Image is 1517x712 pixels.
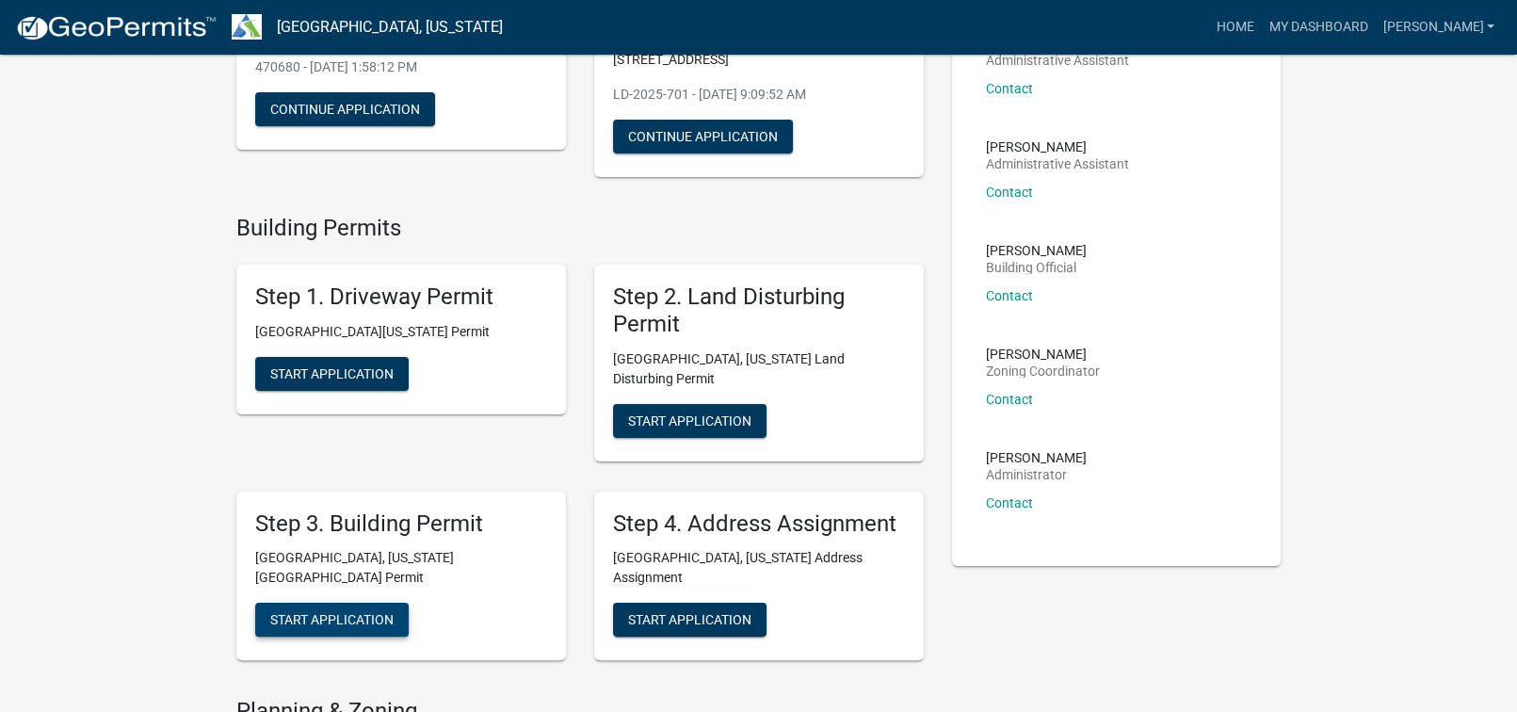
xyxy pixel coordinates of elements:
span: Start Application [270,612,394,627]
a: Home [1208,9,1261,45]
p: Administrator [986,468,1087,481]
button: Start Application [613,404,767,438]
a: Contact [986,392,1033,407]
p: LD-2025-701 - [DATE] 9:09:52 AM [613,85,905,105]
span: Start Application [628,413,751,428]
a: Contact [986,185,1033,200]
p: [PERSON_NAME] [986,140,1129,154]
p: [GEOGRAPHIC_DATA], [US_STATE] Land Disturbing Permit [613,349,905,389]
a: [GEOGRAPHIC_DATA], [US_STATE] [277,11,503,43]
img: Troup County, Georgia [232,14,262,40]
p: [PERSON_NAME] [986,348,1100,361]
p: Zoning Coordinator [986,364,1100,378]
button: Start Application [255,603,409,637]
a: Contact [986,495,1033,510]
h5: Step 4. Address Assignment [613,510,905,538]
button: Continue Application [255,92,435,126]
h4: Building Permits [236,215,924,242]
p: 470680 - [DATE] 1:58:12 PM [255,57,547,77]
h5: Step 1. Driveway Permit [255,283,547,311]
button: Start Application [613,603,767,637]
p: Building Official [986,261,1087,274]
a: [PERSON_NAME] [1375,9,1502,45]
span: Start Application [270,365,394,380]
p: [PERSON_NAME] [986,244,1087,257]
p: [GEOGRAPHIC_DATA][US_STATE] Permit [255,322,547,342]
p: [GEOGRAPHIC_DATA], [US_STATE][GEOGRAPHIC_DATA] Permit [255,548,547,588]
p: [GEOGRAPHIC_DATA], [US_STATE] Address Assignment [613,548,905,588]
a: Contact [986,288,1033,303]
p: Administrative Assistant [986,54,1129,67]
h5: Step 3. Building Permit [255,510,547,538]
button: Start Application [255,357,409,391]
h5: Step 2. Land Disturbing Permit [613,283,905,338]
p: [PERSON_NAME] [986,451,1087,464]
p: Administrative Assistant [986,157,1129,170]
button: Continue Application [613,120,793,154]
span: Start Application [628,612,751,627]
a: Contact [986,81,1033,96]
a: My Dashboard [1261,9,1375,45]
